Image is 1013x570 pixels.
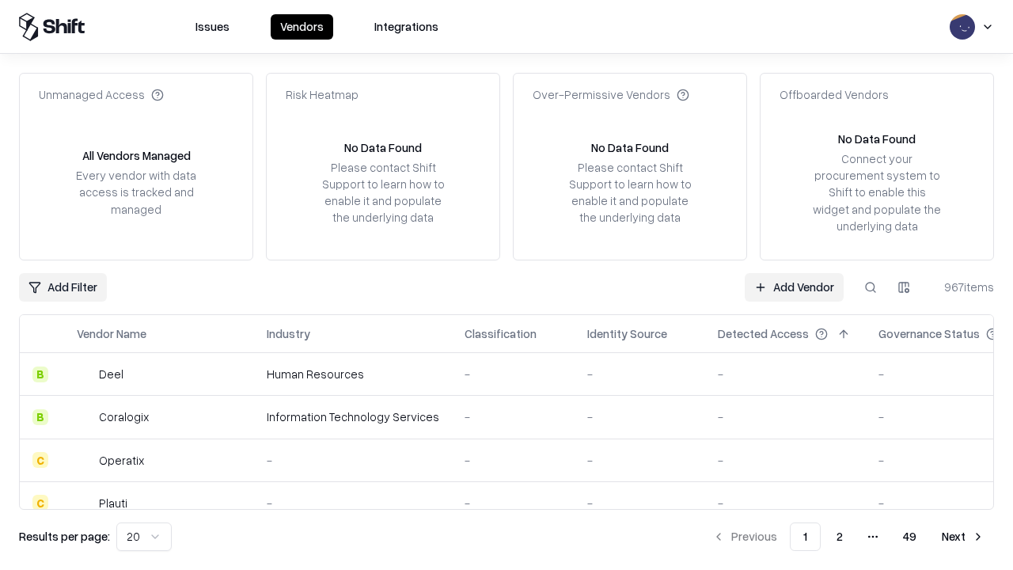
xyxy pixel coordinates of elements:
[77,495,93,511] img: Plauti
[824,522,856,551] button: 2
[790,522,821,551] button: 1
[587,495,692,511] div: -
[718,495,853,511] div: -
[99,495,127,511] div: Plauti
[465,452,562,469] div: -
[317,159,449,226] div: Please contact Shift Support to learn how to enable it and populate the underlying data
[465,366,562,382] div: -
[77,452,93,468] img: Operatix
[718,452,853,469] div: -
[32,409,48,425] div: B
[587,452,692,469] div: -
[931,279,994,295] div: 967 items
[32,452,48,468] div: C
[77,325,146,342] div: Vendor Name
[932,522,994,551] button: Next
[286,86,359,103] div: Risk Heatmap
[70,167,202,217] div: Every vendor with data access is tracked and managed
[465,495,562,511] div: -
[267,325,310,342] div: Industry
[186,14,239,40] button: Issues
[591,139,669,156] div: No Data Found
[271,14,333,40] button: Vendors
[878,325,980,342] div: Governance Status
[32,367,48,382] div: B
[344,139,422,156] div: No Data Found
[77,367,93,382] img: Deel
[99,408,149,425] div: Coralogix
[718,325,809,342] div: Detected Access
[77,409,93,425] img: Coralogix
[465,408,562,425] div: -
[267,452,439,469] div: -
[39,86,164,103] div: Unmanaged Access
[533,86,689,103] div: Over-Permissive Vendors
[890,522,929,551] button: 49
[19,528,110,545] p: Results per page:
[267,495,439,511] div: -
[718,366,853,382] div: -
[99,452,144,469] div: Operatix
[703,522,994,551] nav: pagination
[19,273,107,302] button: Add Filter
[811,150,943,234] div: Connect your procurement system to Shift to enable this widget and populate the underlying data
[718,408,853,425] div: -
[32,495,48,511] div: C
[587,366,692,382] div: -
[267,366,439,382] div: Human Resources
[745,273,844,302] a: Add Vendor
[780,86,889,103] div: Offboarded Vendors
[465,325,537,342] div: Classification
[838,131,916,147] div: No Data Found
[564,159,696,226] div: Please contact Shift Support to learn how to enable it and populate the underlying data
[587,408,692,425] div: -
[267,408,439,425] div: Information Technology Services
[365,14,448,40] button: Integrations
[99,366,123,382] div: Deel
[587,325,667,342] div: Identity Source
[82,147,191,164] div: All Vendors Managed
